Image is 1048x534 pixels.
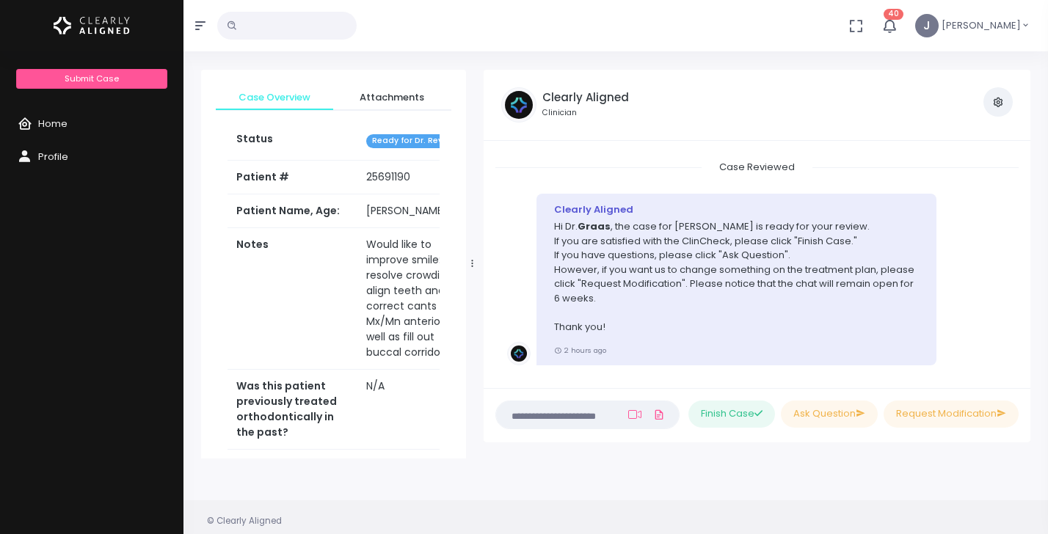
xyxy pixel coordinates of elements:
span: Case Overview [228,90,321,105]
span: Case Reviewed [702,156,812,178]
span: Home [38,117,68,131]
h4: [PERSON_NAME], 51 (#25691190) By [PERSON_NAME] [201,37,517,51]
small: 2 hours ago [554,345,606,355]
td: Would like to improve smile: resolve crowding, align teeth and correct cants Mx/Mn anterior, as w... [357,228,477,370]
div: scrollable content [201,70,466,458]
th: Notes [228,228,357,370]
th: Status [228,122,357,160]
button: Request Modification [884,400,1019,428]
span: Profile [38,150,68,164]
img: Logo Horizontal [54,10,130,41]
a: Submit Case [16,69,167,89]
p: Hi Dr. , the case for [PERSON_NAME] is ready for your review. If you are satisfied with the ClinC... [554,219,919,334]
small: Clinician [542,107,629,119]
th: Patient # [228,160,357,194]
button: Ask Question [781,400,878,428]
td: [PERSON_NAME], 51 [357,194,477,228]
span: Submit Case [65,73,119,84]
span: J [915,14,939,37]
th: Patient Name, Age: [228,194,357,228]
span: Ready for Dr. Review [366,134,462,148]
span: Attachments [345,90,439,105]
div: Clearly Aligned [554,202,919,217]
td: N/A [357,370,477,450]
td: 25691190 [357,161,477,194]
th: Was this patient previously treated orthodontically in the past? [228,370,357,450]
a: Add Loom Video [625,409,644,420]
a: Add Files [650,401,668,428]
button: Finish Case [688,400,775,428]
div: scrollable content [495,153,1019,374]
span: [PERSON_NAME] [942,18,1021,33]
h5: Clearly Aligned [542,91,629,104]
b: Graas [578,219,611,233]
span: 40 [884,9,903,20]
